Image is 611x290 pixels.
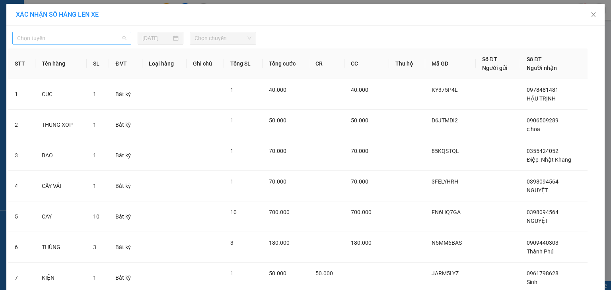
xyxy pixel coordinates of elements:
td: THÙNG [35,232,87,263]
span: 70.000 [269,148,286,154]
span: Số ĐT [482,56,497,62]
td: 2 [8,110,35,140]
td: Bất kỳ [109,79,142,110]
span: Gửi: [71,30,86,40]
th: Ghi chú [187,48,224,79]
td: BAO [35,140,87,171]
td: THUNG XOP [35,110,87,140]
span: 180.000 [269,240,290,246]
span: Người gửi [482,65,508,71]
span: Điệp_Nhật Khang [527,157,571,163]
input: 13/08/2025 [142,34,171,43]
span: D6JTMDI2 [432,117,458,124]
td: Bất kỳ [109,232,142,263]
th: ĐVT [109,48,142,79]
td: 4 [8,171,35,201]
th: Loại hàng [142,48,187,79]
span: 3 [230,240,234,246]
span: 1 [230,270,234,276]
td: CAY [35,201,87,232]
span: KIỆN [71,55,98,69]
span: 1 [93,275,96,281]
span: 0355424052 [527,148,558,154]
span: [PERSON_NAME] HCM [71,43,156,53]
span: 0978481481 [527,87,558,93]
span: 1 [230,87,234,93]
span: 0906509289 [527,117,558,124]
span: 1 [93,152,96,159]
span: Chọn chuyến [195,32,252,44]
th: CR [309,48,344,79]
span: NGUYỆT [527,187,548,193]
td: 1 [8,79,35,110]
td: 6 [8,232,35,263]
span: 10 [93,213,99,220]
span: 70.000 [351,148,368,154]
span: 40.000 [351,87,368,93]
button: Close [582,4,605,26]
th: Thu hộ [389,48,425,79]
span: 0961798628 [527,270,558,276]
span: 180.000 [351,240,372,246]
span: 1 [230,148,234,154]
span: 0398094564 [527,178,558,185]
td: Bất kỳ [109,201,142,232]
span: 1 [230,178,234,185]
span: c hoa [527,126,540,132]
span: 1 [230,117,234,124]
th: CC [344,48,389,79]
span: 700.000 [269,209,290,215]
span: 50.000 [351,117,368,124]
span: 85KQSTQL [432,148,459,154]
span: NGUYỆT [527,218,548,224]
span: FN6HQ7GA [432,209,461,215]
td: Bất kỳ [109,171,142,201]
span: 700.000 [351,209,372,215]
th: STT [8,48,35,79]
th: SL [87,48,109,79]
span: Thành Phú [527,248,554,255]
span: Số ĐT [527,56,542,62]
span: 0398094564 [527,209,558,215]
span: JARM5LYZ [432,270,459,276]
span: 50.000 [269,117,286,124]
span: KY375P4L [432,87,458,93]
span: 70.000 [351,178,368,185]
span: 1 [93,91,96,97]
span: 50.000 [269,270,286,276]
b: Cô Hai [20,6,53,17]
span: 70.000 [269,178,286,185]
span: 10 [230,209,237,215]
td: Bất kỳ [109,140,142,171]
span: 3FELYHRH [432,178,458,185]
span: 3 [93,244,96,250]
span: Chọn tuyến [17,32,126,44]
span: 1 [93,183,96,189]
span: close [590,12,597,18]
td: Bất kỳ [109,110,142,140]
span: 1 [93,122,96,128]
span: N5MM6BAS [432,240,462,246]
span: XÁC NHẬN SỐ HÀNG LÊN XE [16,11,99,18]
td: 3 [8,140,35,171]
span: 0909440303 [527,240,558,246]
span: HẬU TRỊNH [527,95,556,102]
h2: JARM5LYZ [4,25,43,37]
td: CÂY VẢI [35,171,87,201]
span: 50.000 [315,270,333,276]
th: Tổng SL [224,48,263,79]
td: CUC [35,79,87,110]
th: Tên hàng [35,48,87,79]
span: Sinh [527,279,537,285]
span: 40.000 [269,87,286,93]
span: Người nhận [527,65,557,71]
th: Mã GD [425,48,476,79]
th: Tổng cước [263,48,309,79]
span: [DATE] 10:29 [71,21,100,27]
td: 5 [8,201,35,232]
